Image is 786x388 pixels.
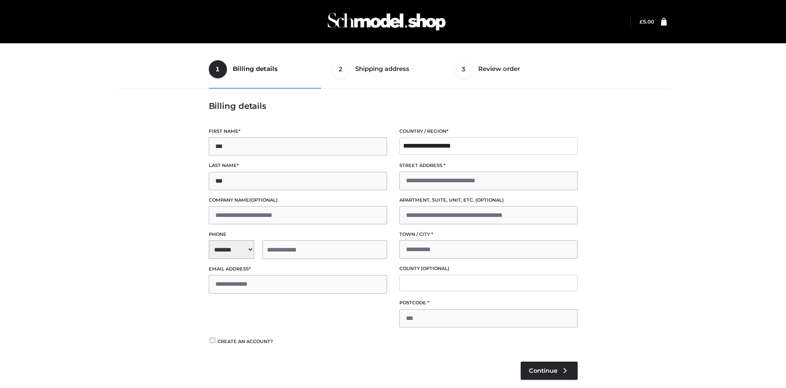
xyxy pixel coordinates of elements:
[421,266,449,271] span: (optional)
[209,196,387,204] label: Company name
[399,196,578,204] label: Apartment, suite, unit, etc.
[217,339,273,344] span: Create an account?
[249,197,278,203] span: (optional)
[209,162,387,169] label: Last name
[399,299,578,307] label: Postcode
[325,5,448,38] img: Schmodel Admin 964
[209,127,387,135] label: First name
[521,362,578,380] a: Continue
[640,19,654,25] bdi: 5.00
[209,338,216,343] input: Create an account?
[640,19,654,25] a: £5.00
[529,367,557,374] span: Continue
[475,197,504,203] span: (optional)
[209,265,387,273] label: Email address
[399,230,578,238] label: Town / City
[640,19,643,25] span: £
[399,162,578,169] label: Street address
[399,265,578,273] label: County
[399,127,578,135] label: Country / Region
[209,230,387,238] label: Phone
[209,101,578,111] h3: Billing details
